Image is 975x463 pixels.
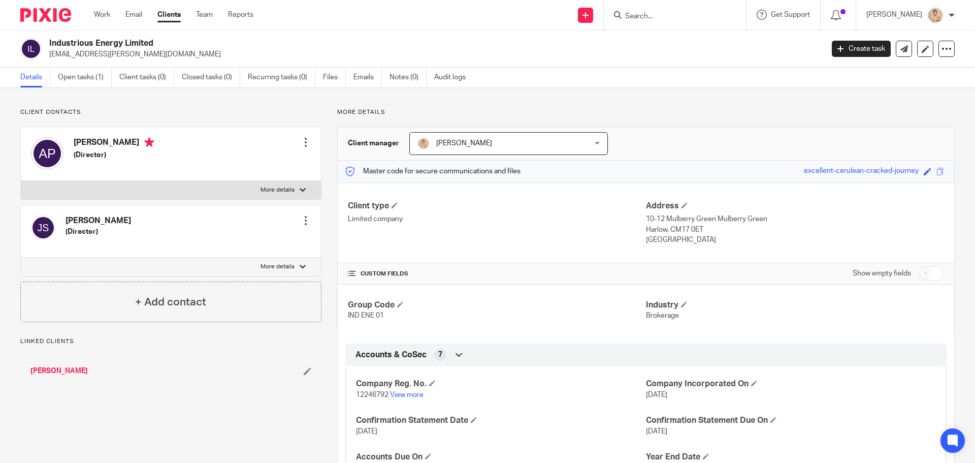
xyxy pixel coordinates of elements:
h4: Group Code [348,300,646,311]
img: svg%3E [20,38,42,59]
p: Limited company [348,214,646,224]
h4: Company Reg. No. [356,379,646,389]
p: More details [337,108,955,116]
h4: Industry [646,300,944,311]
span: [PERSON_NAME] [436,140,492,147]
a: View more [390,391,424,398]
a: Clients [157,10,181,20]
p: [GEOGRAPHIC_DATA] [646,235,944,245]
img: svg%3E [31,215,55,240]
a: Open tasks (1) [58,68,112,87]
a: Work [94,10,110,20]
h4: Company Incorporated On [646,379,936,389]
p: More details [261,186,295,194]
img: Pixie [20,8,71,22]
a: Email [125,10,142,20]
h4: + Add contact [135,294,206,310]
p: [PERSON_NAME] [866,10,922,20]
a: Create task [832,41,891,57]
span: Accounts & CoSec [355,350,427,360]
h4: [PERSON_NAME] [66,215,131,226]
span: 7 [438,350,442,360]
span: [DATE] [646,391,667,398]
h4: Confirmation Statement Date [356,415,646,426]
h4: Accounts Due On [356,452,646,462]
h4: Year End Date [646,452,936,462]
a: Emails [353,68,382,87]
h5: (Director) [66,227,131,237]
a: Recurring tasks (0) [248,68,315,87]
span: IND ENE 01 [348,312,384,319]
h4: CUSTOM FIELDS [348,270,646,278]
img: DSC06218%20-%20Copy.JPG [927,7,944,23]
span: Brokerage [646,312,679,319]
p: [EMAIL_ADDRESS][PERSON_NAME][DOMAIN_NAME] [49,49,817,59]
img: svg%3E [31,137,63,170]
img: DSC06218%20-%20Copy.JPG [417,137,430,149]
div: excellent-cerulean-cracked-journey [804,166,919,177]
p: 10-12 Mulberry Green Mulberry Green [646,214,944,224]
a: Reports [228,10,253,20]
span: [DATE] [646,428,667,435]
p: More details [261,263,295,271]
h4: Address [646,201,944,211]
h5: (Director) [74,150,154,160]
span: 12246792 [356,391,388,398]
p: Master code for secure communications and files [345,166,521,176]
a: Details [20,68,50,87]
a: Files [323,68,346,87]
a: Audit logs [434,68,473,87]
span: [DATE] [356,428,377,435]
p: Harlow, CM17 0ET [646,225,944,235]
p: Client contacts [20,108,321,116]
i: Primary [144,137,154,147]
label: Show empty fields [853,268,911,279]
a: Client tasks (0) [119,68,174,87]
input: Search [624,12,716,21]
a: [PERSON_NAME] [30,366,88,376]
h2: Industrious Energy Limited [49,38,663,49]
span: Get Support [771,11,810,18]
a: Team [196,10,213,20]
h4: Confirmation Statement Due On [646,415,936,426]
p: Linked clients [20,337,321,346]
h4: [PERSON_NAME] [74,137,154,150]
a: Notes (0) [389,68,427,87]
h3: Client manager [348,138,399,148]
h4: Client type [348,201,646,211]
a: Closed tasks (0) [182,68,240,87]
